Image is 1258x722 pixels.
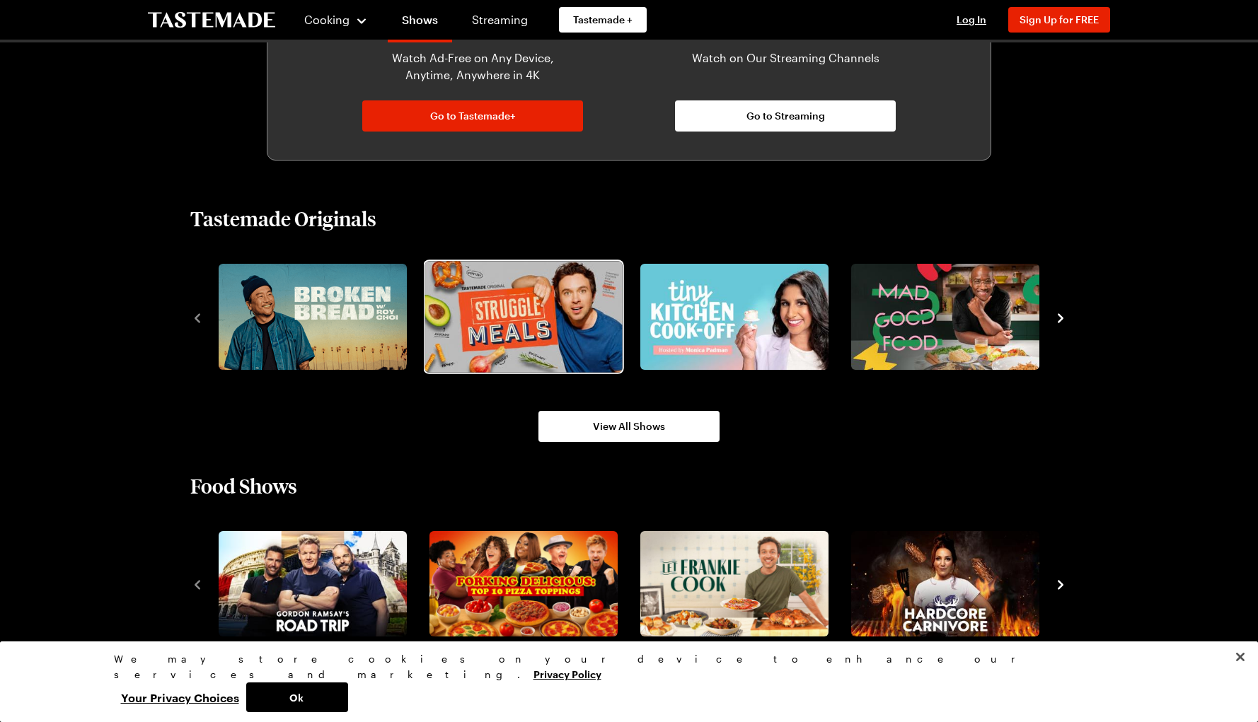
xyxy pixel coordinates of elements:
button: navigate to next item [1054,575,1068,592]
div: We may store cookies on your device to enhance our services and marketing. [114,651,1133,682]
img: Tiny Kitchen Cook-Off [640,264,829,370]
a: Struggle Meals [427,264,615,370]
img: Broken Bread [219,264,407,370]
button: Sign Up for FREE [1008,7,1110,33]
a: Forking Delicious: Top 10 Pizza Toppings [427,531,615,637]
div: 4 / 8 [846,260,1056,374]
a: Mad Good Food [848,264,1037,370]
button: navigate to previous item [190,575,204,592]
button: Ok [246,682,348,712]
img: Gordon Ramsay's Road Trip [219,531,407,637]
a: Go to Tastemade+ [362,100,583,132]
button: Cooking [304,3,368,37]
span: Cooking [304,13,350,26]
button: navigate to previous item [190,308,204,325]
a: More information about your privacy, opens in a new tab [533,667,601,680]
button: Close [1225,641,1256,672]
img: Hardcore Carnivore [851,531,1039,637]
a: Shows [388,3,452,42]
a: Tiny Kitchen Cook-Off [637,264,826,370]
div: 3 / 8 [635,260,846,374]
div: 2 / 10 [424,527,635,641]
div: Privacy [114,651,1133,712]
div: 1 / 10 [213,527,424,641]
div: 2 / 8 [424,260,635,374]
span: Go to Tastemade+ [430,109,516,123]
button: Log In [943,13,1000,27]
button: navigate to next item [1054,308,1068,325]
div: 4 / 10 [846,527,1056,641]
span: View All Shows [593,419,665,433]
span: Log In [957,13,986,25]
span: Go to Streaming [746,109,825,123]
a: Go to Streaming [675,100,896,132]
h2: Tastemade Originals [190,206,376,231]
a: Let Frankie Cook [637,531,826,637]
img: Struggle Meals [425,261,622,372]
a: Hardcore Carnivore [848,531,1037,637]
span: Tastemade + [573,13,633,27]
a: View All Shows [538,411,720,442]
h2: Food Shows [190,473,297,499]
div: 1 / 8 [213,260,424,374]
img: Let Frankie Cook [640,531,829,637]
p: Watch on Our Streaming Channels [683,50,887,83]
a: To Tastemade Home Page [148,12,275,28]
img: Mad Good Food [851,264,1039,370]
a: Broken Bread [216,264,404,370]
div: 3 / 10 [635,527,846,641]
span: Sign Up for FREE [1020,13,1099,25]
a: Tastemade + [559,7,647,33]
a: Gordon Ramsay's Road Trip [216,531,404,637]
img: Forking Delicious: Top 10 Pizza Toppings [429,531,618,637]
button: Your Privacy Choices [114,682,246,712]
p: Watch Ad-Free on Any Device, Anytime, Anywhere in 4K [371,50,575,83]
